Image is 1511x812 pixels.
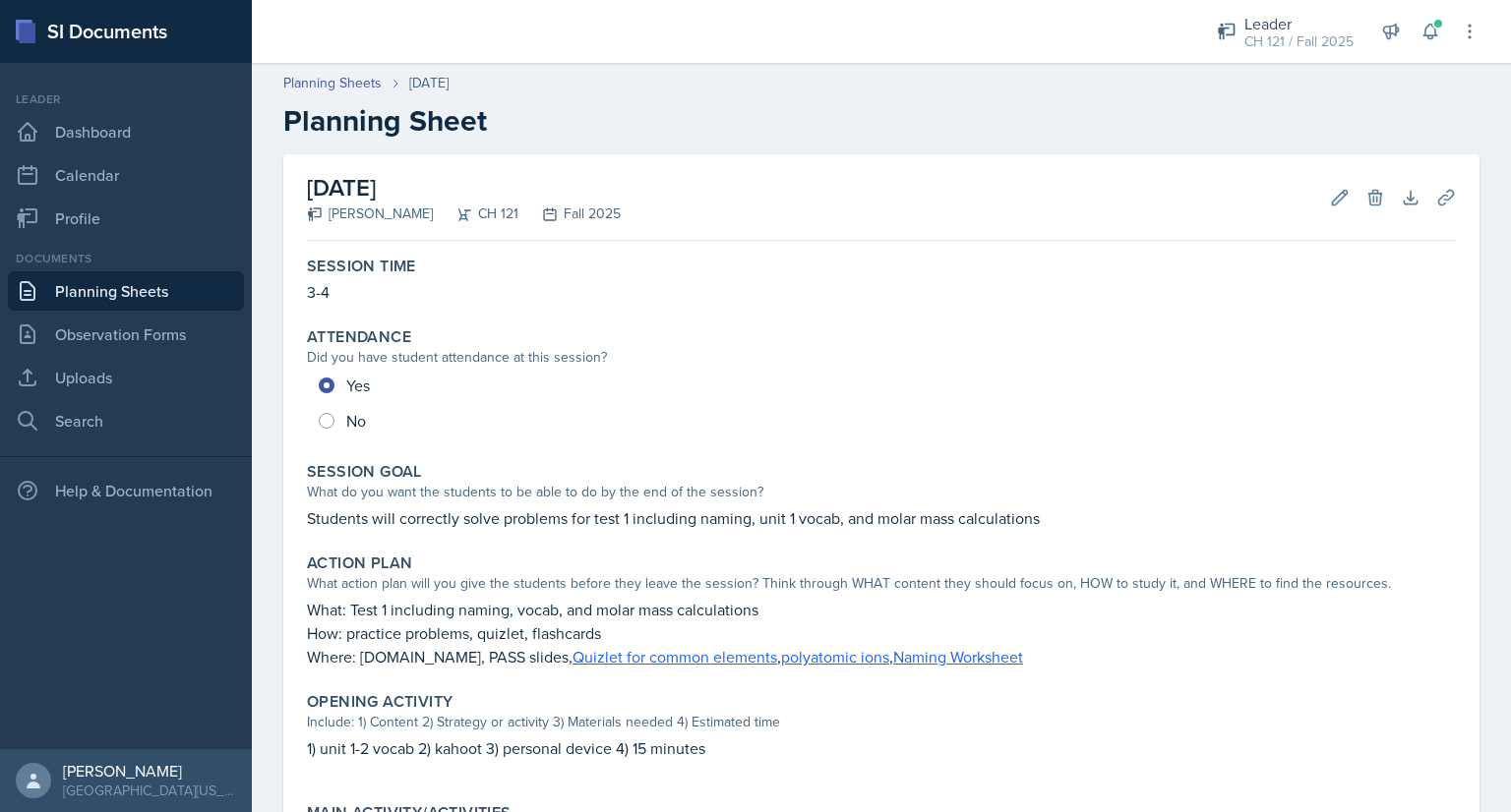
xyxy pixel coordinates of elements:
div: Leader [1244,12,1354,35]
a: Naming Worksheet [893,646,1023,667]
div: What do you want the students to be able to do by the end of the session? [307,482,1456,502]
h2: [DATE] [307,170,621,205]
div: [PERSON_NAME] [63,761,236,781]
a: polyatomic ions [781,646,889,667]
div: [DATE] [409,73,449,93]
a: Planning Sheets [283,73,382,93]
a: Calendar [8,155,244,195]
label: Session Time [307,257,416,276]
a: Uploads [8,358,244,397]
p: Where: [DOMAIN_NAME], PASS slides, , , [307,645,1456,668]
div: [PERSON_NAME] [307,203,433,224]
label: Attendance [307,327,411,347]
div: CH 121 / Fall 2025 [1244,31,1354,52]
div: Leader [8,90,244,108]
a: Quizlet for common elements [573,646,777,667]
a: Planning Sheets [8,271,244,311]
p: Students will correctly solve problems for test 1 including naming, unit 1 vocab, and molar mass ... [307,506,1456,530]
label: Action Plan [307,553,412,573]
p: What: Test 1 including naming, vocab, and molar mass calculations [307,598,1456,621]
p: 3-4 [307,280,1456,304]
label: Opening Activity [307,692,453,712]
p: 1) unit 1-2 vocab 2) kahoot 3) personal device 4) 15 minutes [307,736,1456,760]
div: Documents [8,250,244,267]
div: Include: 1) Content 2) Strategy or activity 3) Materials needed 4) Estimated time [307,712,1456,732]
a: Search [8,401,244,440]
p: How: practice problems, quizlet, flashcards [307,621,1456,645]
div: [GEOGRAPHIC_DATA][US_STATE] in [GEOGRAPHIC_DATA] [63,781,236,800]
label: Session Goal [307,462,422,482]
div: Did you have student attendance at this session? [307,347,1456,368]
a: Observation Forms [8,315,244,354]
h2: Planning Sheet [283,103,1480,139]
div: CH 121 [433,203,518,224]
a: Dashboard [8,112,244,151]
div: Fall 2025 [518,203,621,224]
a: Profile [8,199,244,238]
div: What action plan will you give the students before they leave the session? Think through WHAT con... [307,573,1456,594]
div: Help & Documentation [8,471,244,510]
